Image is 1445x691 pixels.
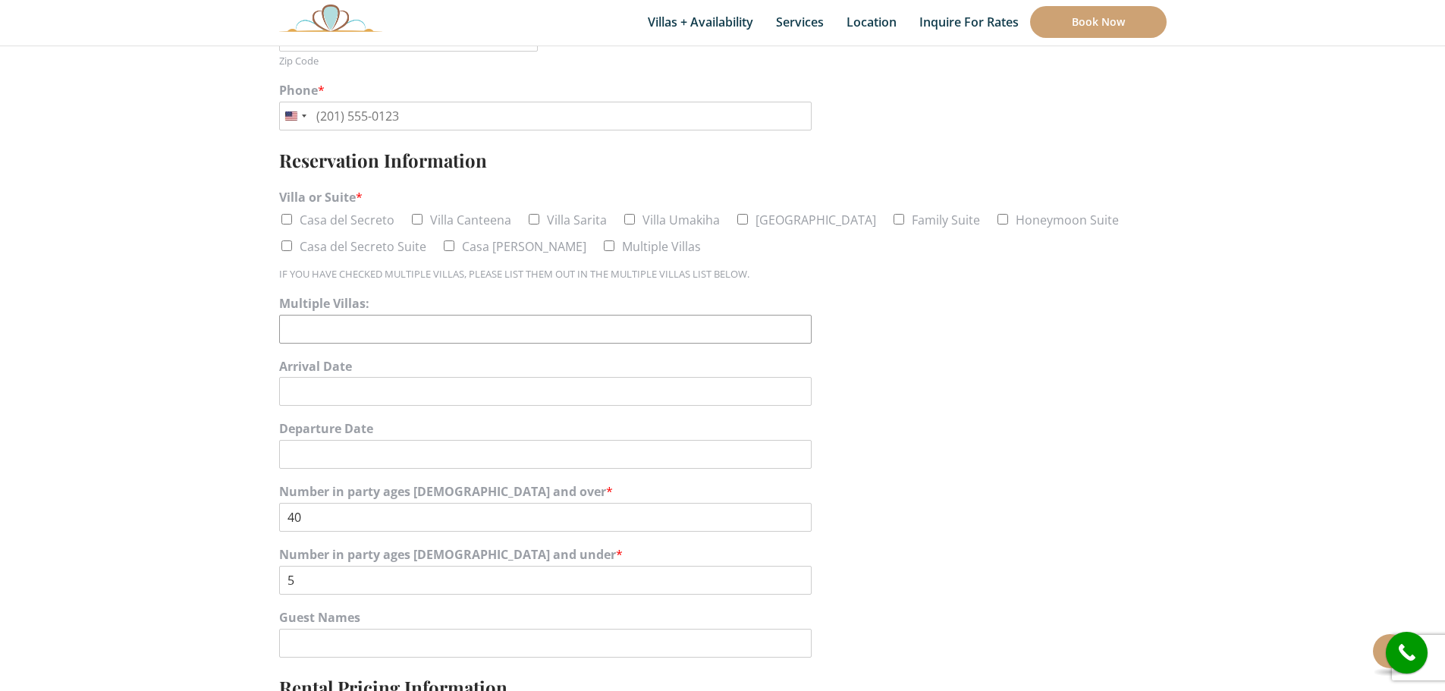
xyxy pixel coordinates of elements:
a: call [1386,632,1428,674]
label: Casa del Secreto [300,212,394,228]
label: Casa del Secreto Suite [300,238,426,255]
label: Arrival Date [279,359,1167,375]
label: Number in party ages [DEMOGRAPHIC_DATA] and over [279,484,1167,500]
i: call [1390,636,1424,670]
a: Book Now [1030,6,1167,38]
label: Casa [PERSON_NAME] [462,238,586,255]
label: Departure Date [279,421,1167,437]
button: Selected country [279,102,311,130]
label: Honeymoon Suite [1016,212,1119,228]
label: Zip Code [279,55,538,68]
label: [GEOGRAPHIC_DATA] [755,212,876,228]
label: Villa or Suite [279,190,1167,206]
label: Multiple Villas: [279,296,1167,312]
label: Family Suite [912,212,980,228]
label: Villa Sarita [547,212,607,228]
label: Villa Umakiha [642,212,720,228]
img: Awesome Logo [279,4,382,32]
div: IF YOU HAVE CHECKED MULTIPLE VILLAS, PLEASE LIST THEM OUT IN THE MULTIPLE VILLAS LIST BELOW. [279,268,1167,281]
input: Phone [279,102,812,130]
label: Number in party ages [DEMOGRAPHIC_DATA] and under [279,547,1167,563]
label: Guest Names [279,610,1167,626]
label: Phone [279,83,1167,99]
label: Villa Canteena [430,212,511,228]
label: Multiple Villas [622,238,701,255]
h3: Reservation Information [279,146,1167,174]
